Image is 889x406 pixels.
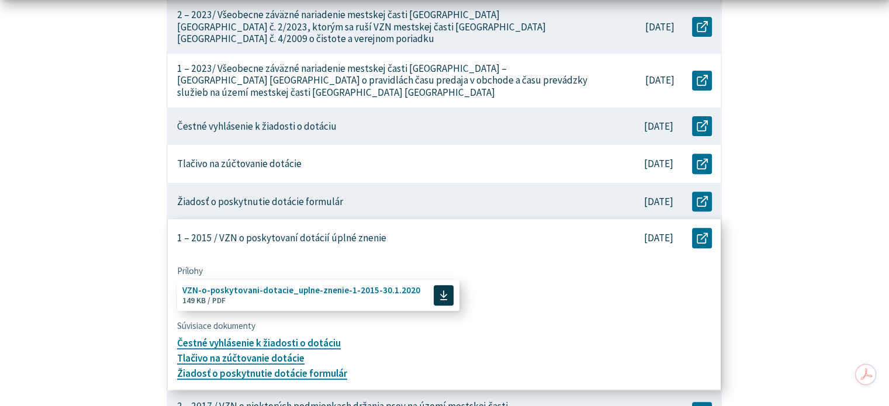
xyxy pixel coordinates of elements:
[177,196,343,208] p: Žiadosť o poskytnutie dotácie formulár
[177,336,341,349] a: Čestné vyhlásenie k žiadosti o dotáciu
[182,296,226,306] span: 149 KB / PDF
[644,158,673,170] p: [DATE]
[644,232,673,244] p: [DATE]
[645,74,674,86] p: [DATE]
[177,280,459,311] a: VZN-o-poskytovani-dotacie_uplne-znenie-1-2015-30.1.2020 149 KB / PDF
[177,266,712,276] span: Prílohy
[177,321,712,331] span: Súvisiace dokumenty
[644,120,673,133] p: [DATE]
[177,120,337,133] p: Čestné vyhlásenie k žiadosti o dotáciu
[645,21,674,33] p: [DATE]
[177,352,305,365] a: Tlačivo na zúčtovanie dotácie
[182,286,420,295] span: VZN-o-poskytovani-dotacie_uplne-znenie-1-2015-30.1.2020
[644,196,673,208] p: [DATE]
[177,63,591,99] p: 1 – 2023/ Všeobecne záväzné nariadenie mestskej časti [GEOGRAPHIC_DATA] – [GEOGRAPHIC_DATA] [GEOG...
[177,9,591,45] p: 2 – 2023/ Všeobecne záväzné nariadenie mestskej časti [GEOGRAPHIC_DATA] [GEOGRAPHIC_DATA] č. 2/20...
[177,367,347,380] a: Žiadosť o poskytnutie dotácie formulár
[177,158,302,170] p: Tlačivo na zúčtovanie dotácie
[177,232,386,244] p: 1 – 2015 / VZN o poskytovaní dotácií úplné znenie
